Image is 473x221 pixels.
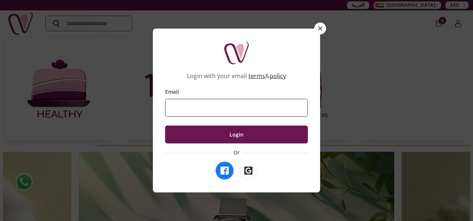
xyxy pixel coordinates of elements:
[223,40,250,66] img: Nigwa-uae-gifts
[248,72,265,80] a: terms
[231,149,243,156] span: Or
[270,72,286,80] a: policy
[165,89,308,95] label: Email
[239,162,257,180] button: Login with Google
[216,162,234,180] button: Login with Facebook
[314,23,326,35] button: Close panel
[165,126,308,144] button: Login
[165,71,308,80] p: Login with your email &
